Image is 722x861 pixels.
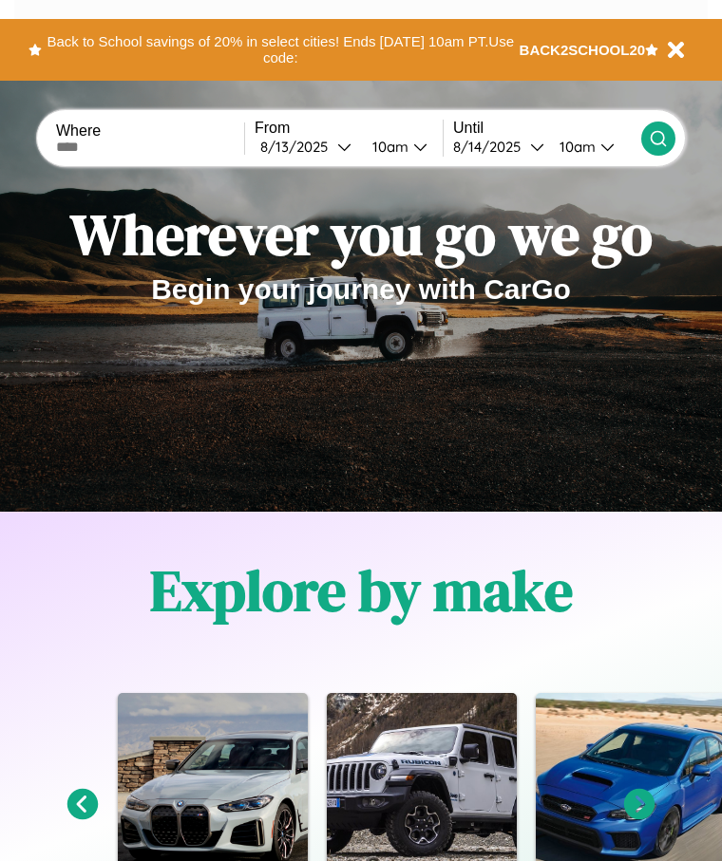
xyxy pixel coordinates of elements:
div: 8 / 14 / 2025 [453,138,530,156]
div: 10am [363,138,413,156]
label: From [255,120,443,137]
div: 10am [550,138,600,156]
button: 8/13/2025 [255,137,357,157]
button: Back to School savings of 20% in select cities! Ends [DATE] 10am PT.Use code: [42,28,520,71]
b: BACK2SCHOOL20 [520,42,646,58]
div: 8 / 13 / 2025 [260,138,337,156]
label: Until [453,120,641,137]
button: 10am [544,137,641,157]
button: 10am [357,137,443,157]
h1: Explore by make [150,552,573,629]
label: Where [56,122,244,140]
